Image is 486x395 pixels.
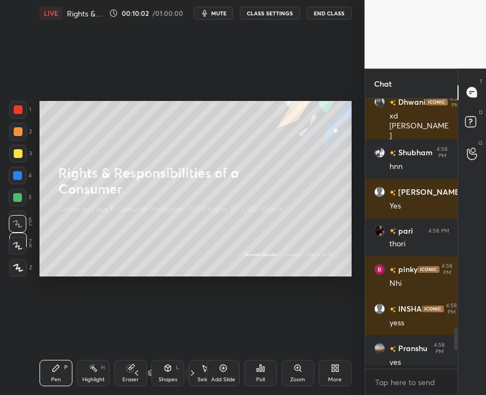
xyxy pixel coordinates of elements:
[374,343,385,354] img: 3
[176,365,179,370] div: L
[9,215,32,233] div: C
[389,357,449,368] div: yes
[396,263,417,275] h6: pinky
[430,342,449,355] div: 4:58 PM
[389,99,396,105] img: no-rating-badge.077c3623.svg
[396,342,427,354] h6: Pranshu
[197,377,213,382] div: Select
[159,377,177,382] div: Shapes
[446,302,457,315] div: 4:58 PM
[422,306,444,312] img: iconic-dark.1390631f.png
[389,201,449,212] div: Yes
[9,123,32,140] div: 2
[9,259,32,276] div: Z
[396,225,413,236] h6: pari
[479,77,483,86] p: T
[240,7,300,20] button: CLASS SETTINGS
[389,346,396,352] img: no-rating-badge.077c3623.svg
[396,96,426,108] h6: Dhwani
[82,377,105,382] div: Highlight
[51,377,61,382] div: Pen
[374,187,385,198] img: default.png
[374,147,385,158] img: d73e089ae366404daeaac543faf705ea.png
[9,167,32,184] div: 4
[67,8,105,19] h4: Rights & Responsibilities of a Consumer
[389,161,449,172] div: hnn
[389,267,396,273] img: no-rating-badge.077c3623.svg
[389,278,449,289] div: Nhi
[389,306,396,312] img: no-rating-badge.077c3623.svg
[256,377,265,382] div: Poll
[211,9,227,17] span: mute
[374,97,385,108] img: 89e85491cbff4a42848b9cd90f0273ab.jpg
[194,7,233,20] button: mute
[479,108,483,116] p: D
[374,303,385,314] img: default.png
[389,239,449,250] div: thori
[290,377,305,382] div: Zoom
[328,377,342,382] div: More
[64,365,67,370] div: P
[389,318,449,329] div: yess
[389,189,396,195] img: no-rating-badge.077c3623.svg
[478,139,483,147] p: G
[428,227,449,234] div: 4:58 PM
[101,365,105,370] div: H
[374,264,385,275] img: 115ca12229214289b7982c18c73b8d06.58488724_3
[396,303,422,314] h6: INSHA
[389,150,396,156] img: no-rating-badge.077c3623.svg
[396,186,462,198] h6: [PERSON_NAME]
[396,146,433,158] h6: Shubham
[307,7,352,20] button: End Class
[39,7,63,20] div: LIVE
[389,228,396,234] img: no-rating-badge.077c3623.svg
[9,101,31,119] div: 1
[450,95,461,109] div: 4:58 PM
[365,69,400,98] p: Chat
[374,225,385,236] img: 8b6af81f92874bc0a60bb4c6c6314ea5.jpg
[426,99,448,105] img: iconic-dark.1390631f.png
[9,189,32,206] div: 5
[442,263,453,276] div: 4:58 PM
[435,146,449,159] div: 4:58 PM
[211,377,235,382] div: Add Slide
[389,111,449,142] div: xd [PERSON_NAME]
[365,99,458,365] div: grid
[9,237,32,255] div: X
[417,266,439,273] img: iconic-dark.1390631f.png
[122,377,139,382] div: Eraser
[9,145,32,162] div: 3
